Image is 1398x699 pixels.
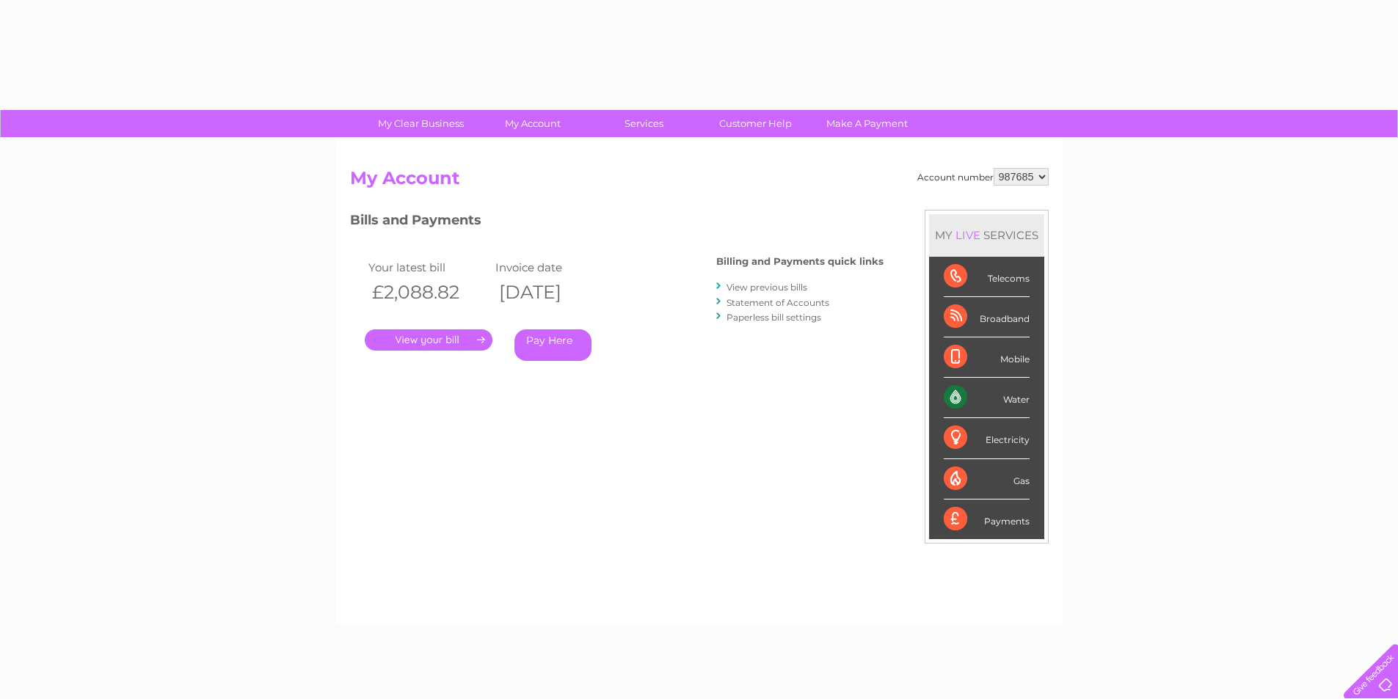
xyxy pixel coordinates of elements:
[365,329,492,351] a: .
[365,257,492,277] td: Your latest bill
[944,257,1030,297] div: Telecoms
[944,297,1030,337] div: Broadband
[492,257,619,277] td: Invoice date
[944,378,1030,418] div: Water
[716,256,884,267] h4: Billing and Payments quick links
[944,459,1030,499] div: Gas
[583,110,705,137] a: Services
[350,210,884,235] h3: Bills and Payments
[727,282,807,293] a: View previous bills
[944,418,1030,458] div: Electricity
[365,277,492,307] th: £2,088.82
[360,110,481,137] a: My Clear Business
[944,499,1030,539] div: Payments
[472,110,593,137] a: My Account
[917,168,1049,186] div: Account number
[944,337,1030,378] div: Mobile
[492,277,619,307] th: [DATE]
[695,110,816,137] a: Customer Help
[953,228,983,242] div: LIVE
[727,312,821,323] a: Paperless bill settings
[807,110,928,137] a: Make A Payment
[514,329,591,361] a: Pay Here
[727,297,829,308] a: Statement of Accounts
[929,214,1044,256] div: MY SERVICES
[350,168,1049,196] h2: My Account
